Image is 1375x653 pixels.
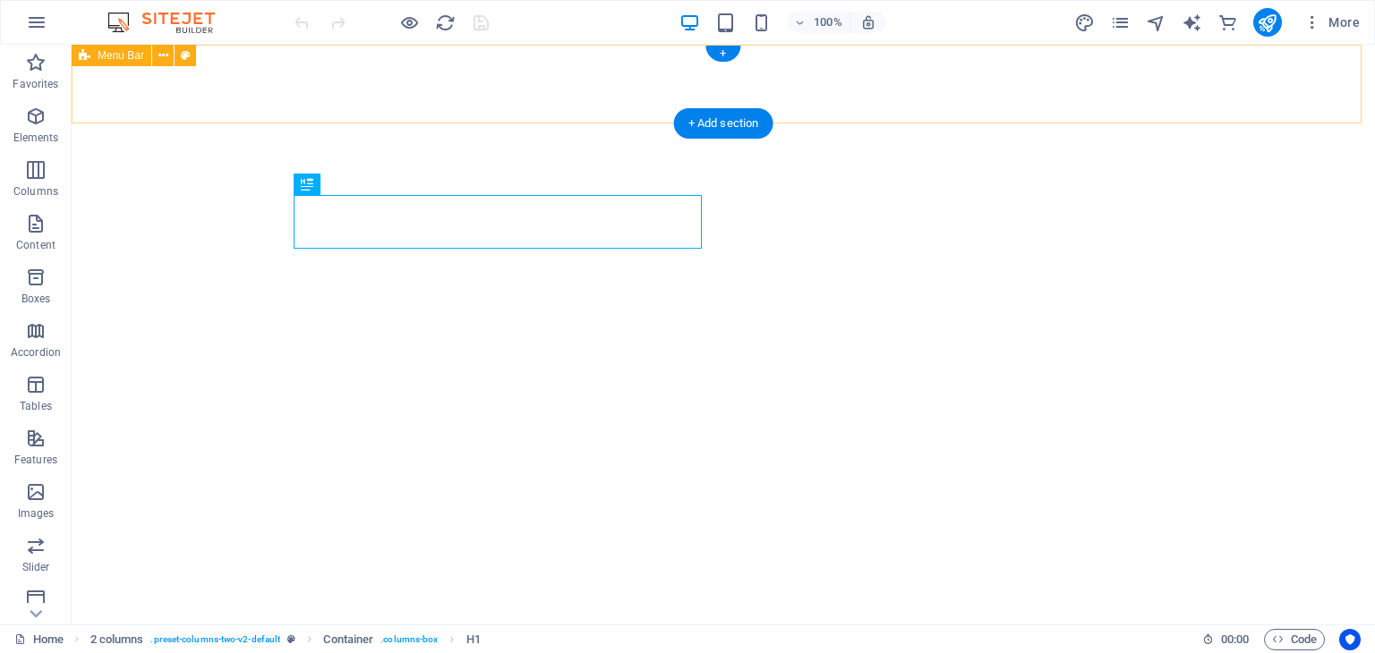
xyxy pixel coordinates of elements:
p: Slider [22,560,50,574]
button: commerce [1217,12,1239,33]
span: 00 00 [1221,629,1249,650]
button: publish [1253,8,1282,37]
p: Images [18,506,55,521]
span: Code [1272,629,1317,650]
i: Navigator [1146,13,1166,33]
i: Commerce [1217,13,1238,33]
i: Pages (Ctrl+Alt+S) [1110,13,1131,33]
p: Accordion [11,345,61,360]
p: Elements [13,131,59,145]
div: + Add section [674,108,773,139]
h6: Session time [1202,629,1250,650]
button: navigator [1146,12,1167,33]
span: . preset-columns-two-v2-default [150,629,280,650]
span: Menu Bar [98,50,144,61]
button: reload [434,12,456,33]
i: Publish [1257,13,1277,33]
span: More [1303,13,1360,31]
p: Content [16,238,56,252]
p: Tables [20,399,52,413]
i: Reload page [435,13,456,33]
button: Code [1264,629,1325,650]
button: design [1074,12,1096,33]
a: Click to cancel selection. Double-click to open Pages [14,629,64,650]
button: More [1296,8,1367,37]
i: This element is a customizable preset [287,634,295,644]
p: Boxes [21,292,51,306]
span: Click to select. Double-click to edit [323,629,373,650]
nav: breadcrumb [90,629,481,650]
i: On resize automatically adjust zoom level to fit chosen device. [860,14,876,30]
p: Favorites [13,77,58,91]
span: . columns-box [380,629,438,650]
h6: 100% [814,12,842,33]
img: Editor Logo [103,12,237,33]
button: pages [1110,12,1132,33]
button: Usercentrics [1339,629,1361,650]
button: 100% [787,12,850,33]
button: text_generator [1182,12,1203,33]
p: Columns [13,184,58,199]
p: Features [14,453,57,467]
button: Click here to leave preview mode and continue editing [398,12,420,33]
span: Click to select. Double-click to edit [90,629,144,650]
span: : [1234,632,1236,646]
i: Design (Ctrl+Alt+Y) [1074,13,1095,33]
div: + [705,46,740,62]
i: AI Writer [1182,13,1202,33]
span: Click to select. Double-click to edit [466,629,481,650]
